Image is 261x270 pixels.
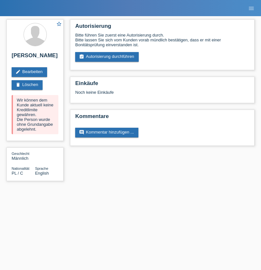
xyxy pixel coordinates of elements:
[75,128,138,137] a: commentKommentar hinzufügen ...
[75,113,249,123] h2: Kommentare
[12,67,47,77] a: editBearbeiten
[12,80,43,90] a: deleteLöschen
[12,171,23,176] span: Polen / C / 01.06.2019
[15,82,21,87] i: delete
[12,95,58,134] div: Wir können dem Kunde aktuell keine Kreditlimite gewähren. Die Person wurde ohne Grundangabe abgel...
[12,151,35,161] div: Männlich
[12,152,29,156] span: Geschlecht
[12,52,58,62] h2: [PERSON_NAME]
[56,21,62,27] i: star_border
[245,6,258,10] a: menu
[248,5,255,12] i: menu
[12,167,29,170] span: Nationalität
[75,23,249,33] h2: Autorisierung
[79,130,84,135] i: comment
[15,69,21,74] i: edit
[56,21,62,28] a: star_border
[35,167,48,170] span: Sprache
[75,80,249,90] h2: Einkäufe
[79,54,84,59] i: assignment_turned_in
[75,52,139,62] a: assignment_turned_inAutorisierung durchführen
[75,90,249,100] div: Noch keine Einkäufe
[35,171,49,176] span: English
[75,33,249,47] div: Bitte führen Sie zuerst eine Autorisierung durch. Bitte lassen Sie sich vom Kunden vorab mündlich...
